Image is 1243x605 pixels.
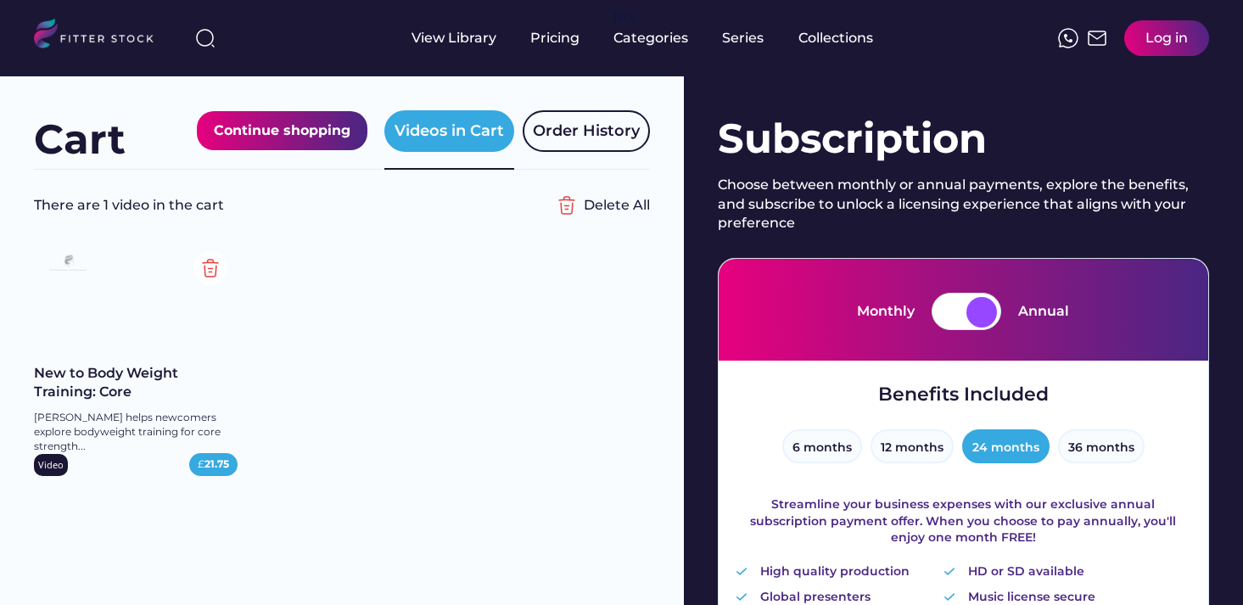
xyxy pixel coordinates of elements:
[943,568,955,575] img: Vector%20%282%29.svg
[736,568,747,575] img: Vector%20%282%29.svg
[34,364,238,402] div: New to Body Weight Training: Core
[878,382,1049,408] div: Benefits Included
[1172,537,1226,588] iframe: chat widget
[395,120,504,142] div: Videos in Cart
[782,429,862,463] button: 6 months
[204,457,229,470] strong: 21.75
[1087,28,1107,48] img: Frame%2051.svg
[857,302,915,321] div: Monthly
[718,176,1201,232] div: Choose between monthly or annual payments, explore the benefits, and subscribe to unlock a licens...
[42,249,93,278] img: Frame%2079%20%281%29.svg
[613,8,635,25] div: fvck
[198,457,229,472] div: £
[530,29,580,48] div: Pricing
[613,29,688,48] div: Categories
[1058,28,1078,48] img: meteor-icons_whatsapp%20%281%29.svg
[34,411,238,453] div: [PERSON_NAME] helps newcomers explore bodyweight training for core strength...
[1018,302,1069,321] div: Annual
[736,496,1191,546] div: Streamline your business expenses with our exclusive annual subscription payment offer. When you ...
[533,120,640,142] div: Order History
[34,19,168,53] img: LOGO.svg
[412,29,496,48] div: View Library
[871,429,954,463] button: 12 months
[1145,29,1188,48] div: Log in
[798,29,873,48] div: Collections
[214,120,350,142] div: Continue shopping
[1058,429,1145,463] button: 36 months
[34,196,550,215] div: There are 1 video in the cart
[584,196,650,215] div: Delete All
[943,593,955,601] img: Vector%20%282%29.svg
[962,429,1050,463] button: 24 months
[718,110,1209,167] div: Subscription
[968,563,1084,580] div: HD or SD available
[736,593,747,601] img: Vector%20%282%29.svg
[195,28,216,48] img: search-normal%203.svg
[550,188,584,222] img: Group%201000002356%20%282%29.svg
[760,563,910,580] div: High quality production
[722,29,764,48] div: Series
[193,251,227,285] img: Group%201000002354.svg
[38,458,64,471] div: Video
[34,111,126,168] div: Cart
